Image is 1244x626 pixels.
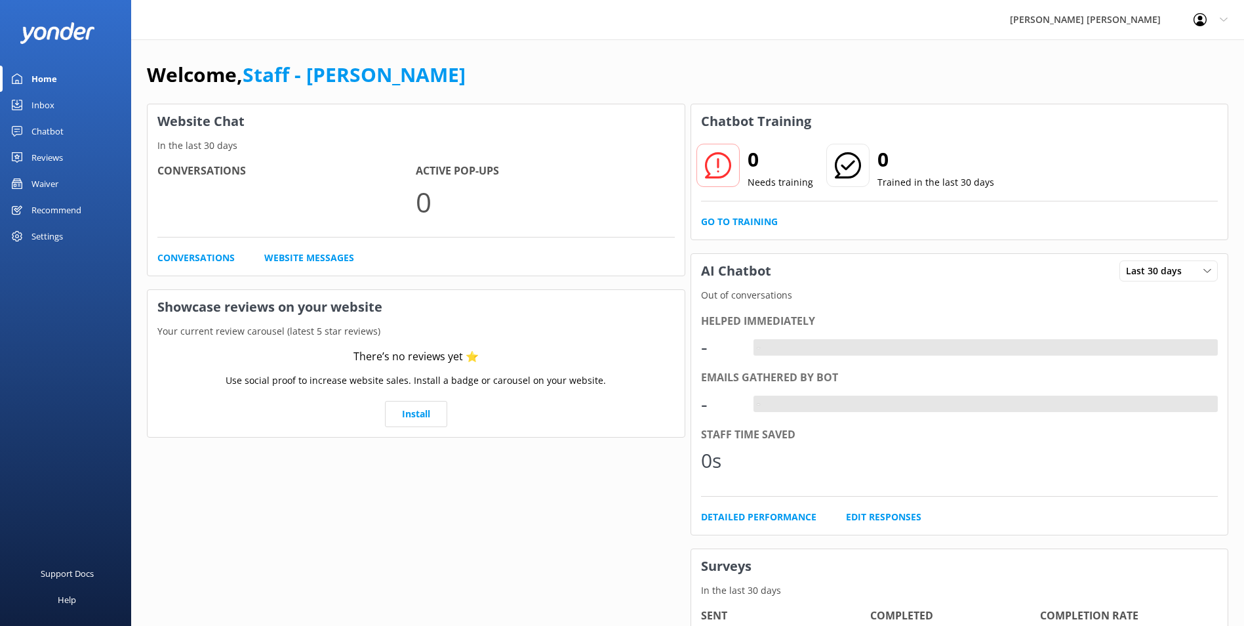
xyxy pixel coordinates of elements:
p: Needs training [748,175,813,190]
span: Last 30 days [1126,264,1190,278]
p: Trained in the last 30 days [877,175,994,190]
a: Website Messages [264,251,354,265]
p: Your current review carousel (latest 5 star reviews) [148,324,685,339]
p: In the last 30 days [691,583,1228,598]
p: 0 [416,180,674,224]
div: Waiver [31,171,58,197]
p: Out of conversations [691,288,1228,303]
div: Support Docs [41,560,94,587]
h4: Completion Rate [1040,608,1210,625]
div: - [701,331,740,363]
a: Staff - [PERSON_NAME] [243,61,466,88]
div: Reviews [31,144,63,171]
div: There’s no reviews yet ⭐ [353,348,479,365]
div: Helped immediately [701,313,1218,330]
p: Use social proof to increase website sales. Install a badge or carousel on your website. [226,373,606,388]
div: 0s [701,445,740,476]
h3: Chatbot Training [691,104,821,138]
h3: Showcase reviews on your website [148,290,685,324]
h4: Active Pop-ups [416,163,674,180]
h3: Website Chat [148,104,685,138]
div: - [753,339,763,356]
div: Inbox [31,92,54,118]
h4: Completed [870,608,1040,625]
div: Settings [31,223,63,249]
a: Edit Responses [846,510,921,524]
img: yonder-white-logo.png [20,22,95,44]
div: Emails gathered by bot [701,369,1218,386]
a: Install [385,401,447,427]
div: Home [31,66,57,92]
div: Staff time saved [701,427,1218,444]
h2: 0 [877,144,994,175]
div: Help [58,587,76,613]
div: - [753,396,763,413]
div: Chatbot [31,118,64,144]
h1: Welcome, [147,59,466,91]
a: Detailed Performance [701,510,816,524]
p: In the last 30 days [148,138,685,153]
h3: AI Chatbot [691,254,781,288]
h3: Surveys [691,549,1228,583]
h2: 0 [748,144,813,175]
div: - [701,388,740,420]
h4: Conversations [157,163,416,180]
a: Conversations [157,251,235,265]
h4: Sent [701,608,871,625]
a: Go to Training [701,215,778,229]
div: Recommend [31,197,81,223]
